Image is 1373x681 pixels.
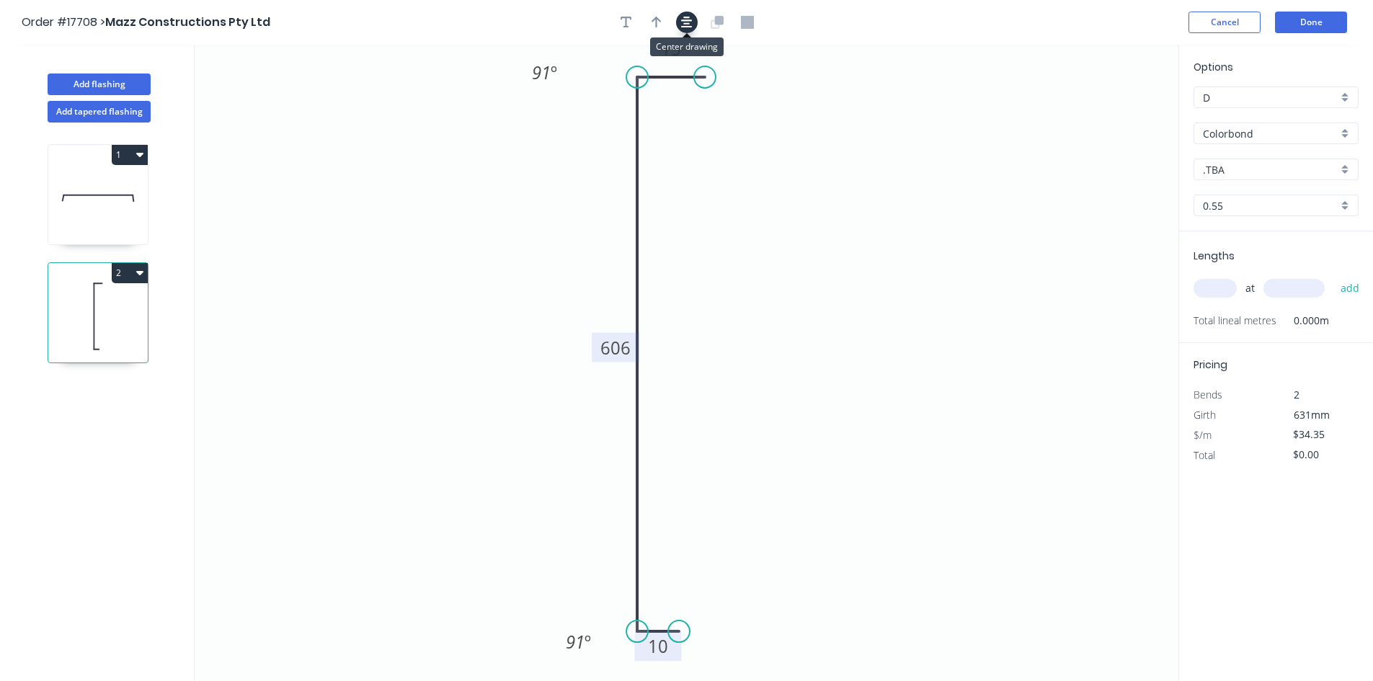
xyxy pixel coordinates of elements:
input: Thickness [1203,198,1338,213]
button: 1 [112,145,148,165]
span: Mazz Constructions Pty Ltd [105,14,270,30]
span: Total [1194,448,1215,462]
span: Girth [1194,408,1216,422]
span: 631mm [1294,408,1330,422]
svg: 0 [195,45,1178,681]
button: Add flashing [48,74,151,95]
span: 2 [1294,388,1299,401]
tspan: 91 [566,630,585,654]
span: at [1245,278,1255,298]
input: Material [1203,126,1338,141]
button: Add tapered flashing [48,101,151,123]
button: Done [1275,12,1347,33]
tspan: 10 [648,634,668,658]
span: Bends [1194,388,1222,401]
span: Lengths [1194,249,1235,263]
tspan: 606 [600,336,631,360]
input: Price level [1203,90,1338,105]
span: Options [1194,60,1233,74]
button: 2 [112,263,148,283]
span: 0.000m [1276,311,1329,331]
input: Colour [1203,162,1338,177]
tspan: º [585,630,591,654]
button: add [1333,276,1367,301]
span: Order #17708 > [22,14,105,30]
tspan: 91 [532,61,551,84]
tspan: º [551,61,557,84]
div: Center drawing [650,37,724,56]
button: Cancel [1188,12,1261,33]
span: Pricing [1194,357,1227,372]
span: Total lineal metres [1194,311,1276,331]
span: $/m [1194,428,1212,442]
